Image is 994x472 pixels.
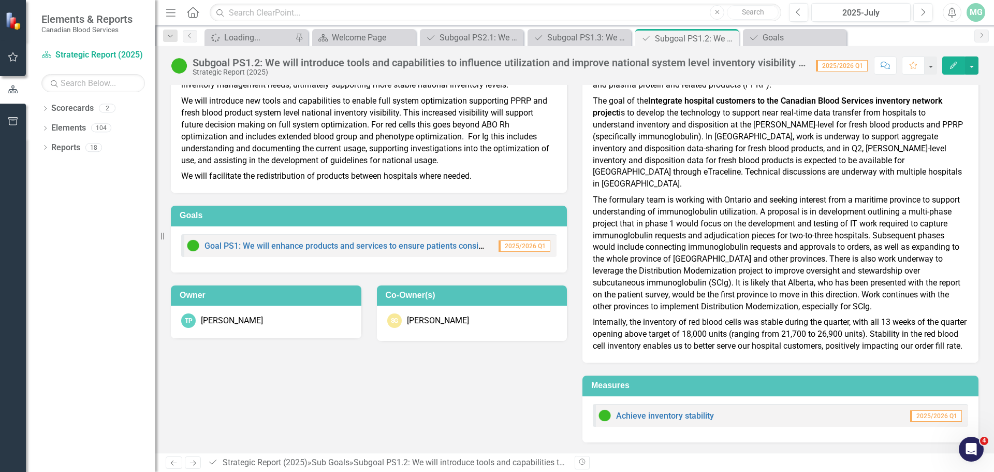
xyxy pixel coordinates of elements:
[440,31,521,44] div: Subgoal PS2.1: We will proactively strengthen our surveillance and testing capacity and capabilit...
[91,124,111,133] div: 104
[180,211,562,220] h3: Goals
[181,168,557,182] p: We will facilitate the redistribution of products between hospitals where needed.
[181,313,196,328] div: TP
[593,314,968,352] p: Internally, the inventory of red blood cells was stable during the quarter, with all 13 weeks of ...
[593,192,968,314] p: The formulary team is working with Ontario and seeking interest from a maritime province to suppo...
[763,31,844,44] div: Goals
[187,239,199,252] img: On Target
[386,291,562,300] h3: Co-Owner(s)
[407,315,469,327] div: [PERSON_NAME]
[387,313,402,328] div: SG
[180,291,356,300] h3: Owner
[315,31,413,44] a: Welcome Page
[99,104,115,113] div: 2
[648,96,942,106] strong: Integrate hospital customers to the Canadian Blood Services inventory network
[208,457,567,469] div: » »
[51,122,86,134] a: Elements
[332,31,413,44] div: Welcome Page
[967,3,985,22] button: MG
[742,8,764,16] span: Search
[181,93,557,168] p: We will introduce new tools and capabilities to enable full system optimization supporting PPRP a...
[207,31,293,44] a: Loading...
[530,31,628,44] a: Subgoal PS1.3: We will have a scalable portfolio of products and services that evolves to include...
[655,32,736,45] div: Subgoal PS1.2: We will introduce tools and capabilities to influence utilization and improve nati...
[959,437,984,462] iframe: Intercom live chat
[910,410,962,422] span: 2025/2026 Q1
[591,381,973,390] h3: Measures
[210,4,781,22] input: Search ClearPoint...
[499,240,550,252] span: 2025/2026 Q1
[593,93,968,192] p: The goal of the is to develop the technology to support near real-time data transfer from hospita...
[224,31,293,44] div: Loading...
[616,411,714,421] a: Achieve inventory stability
[223,457,308,467] a: Strategic Report (2025)
[51,142,80,154] a: Reports
[816,60,868,71] span: 2025/2026 Q1
[547,31,628,44] div: Subgoal PS1.3: We will have a scalable portfolio of products and services that evolves to include...
[51,103,94,115] a: Scorecards
[201,315,263,327] div: [PERSON_NAME]
[811,3,911,22] button: 2025-July
[815,7,907,19] div: 2025-July
[422,31,521,44] a: Subgoal PS2.1: We will proactively strengthen our surveillance and testing capacity and capabilit...
[312,457,349,467] a: Sub Goals
[5,11,23,30] img: ClearPoint Strategy
[41,25,133,34] small: Canadian Blood Services
[727,5,779,20] button: Search
[980,437,988,445] span: 4
[41,13,133,25] span: Elements & Reports
[193,68,806,76] div: Strategic Report (2025)
[41,49,145,61] a: Strategic Report (2025)
[171,58,187,74] img: On Target
[204,241,665,251] a: Goal PS1: We will enhance products and services to ensure patients consistently receive safe, opt...
[85,143,102,152] div: 18
[593,108,619,118] strong: project
[41,74,145,92] input: Search Below...
[598,409,611,422] img: On Target
[745,31,844,44] a: Goals
[193,57,806,68] div: Subgoal PS1.2: We will introduce tools and capabilities to influence utilization and improve nati...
